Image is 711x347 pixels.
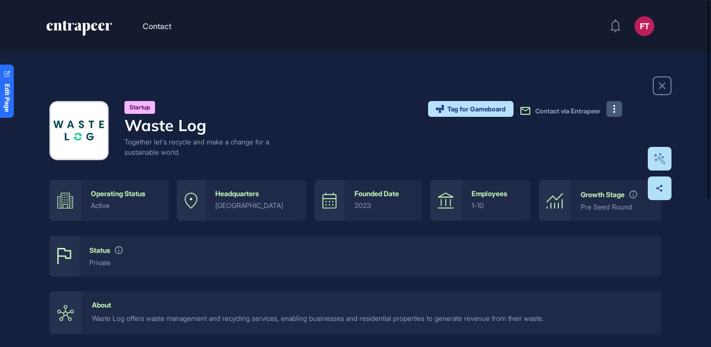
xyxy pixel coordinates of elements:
div: Together let's recycle and make a change for a sustainable world. [124,137,292,157]
div: [GEOGRAPHIC_DATA] [215,202,297,209]
div: Growth Stage [581,191,625,199]
a: entrapeer-logo [45,21,113,39]
button: Contact via Entrapeer [519,105,600,117]
div: Founded Date [355,190,399,198]
h4: Waste Log [124,116,292,135]
button: FT [634,16,654,36]
div: Headquarters [215,190,259,198]
div: Pre Seed Round [581,203,652,211]
div: Operating Status [91,190,145,198]
button: Contact [143,20,171,33]
div: Waste Log offers waste management and recycling services, enabling businesses and residential pro... [92,313,652,324]
span: Tag for Gameboard [447,106,506,112]
span: Edit Page [4,84,10,112]
span: Contact via Entrapeer [535,107,600,115]
div: About [92,301,111,309]
img: Waste Log-logo [51,103,107,159]
div: private [89,259,652,267]
div: Status [89,246,110,254]
div: 1-10 [472,202,521,209]
div: active [91,202,159,209]
div: Startup [124,101,155,114]
div: Employees [472,190,507,198]
div: 2023 [355,202,413,209]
